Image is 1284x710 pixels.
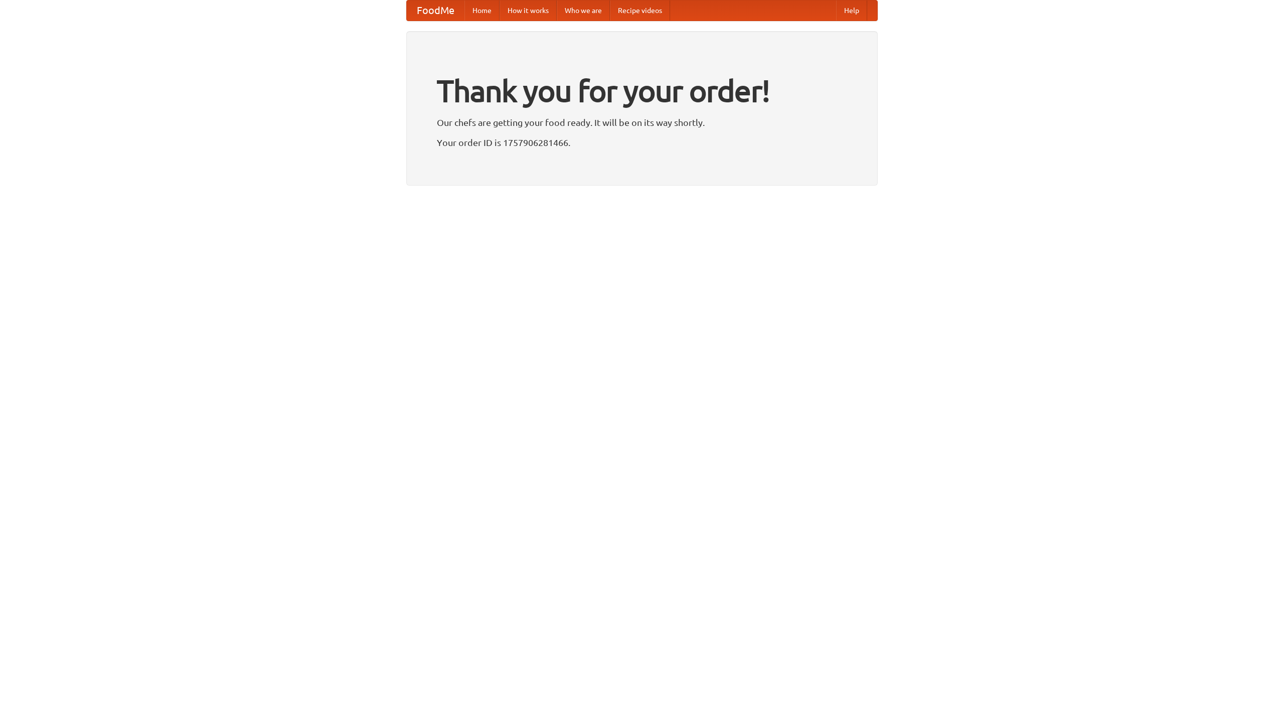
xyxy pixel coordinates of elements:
a: Help [836,1,867,21]
a: Recipe videos [610,1,670,21]
h1: Thank you for your order! [437,67,847,115]
p: Your order ID is 1757906281466. [437,135,847,150]
a: How it works [500,1,557,21]
a: Who we are [557,1,610,21]
p: Our chefs are getting your food ready. It will be on its way shortly. [437,115,847,130]
a: Home [464,1,500,21]
a: FoodMe [407,1,464,21]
